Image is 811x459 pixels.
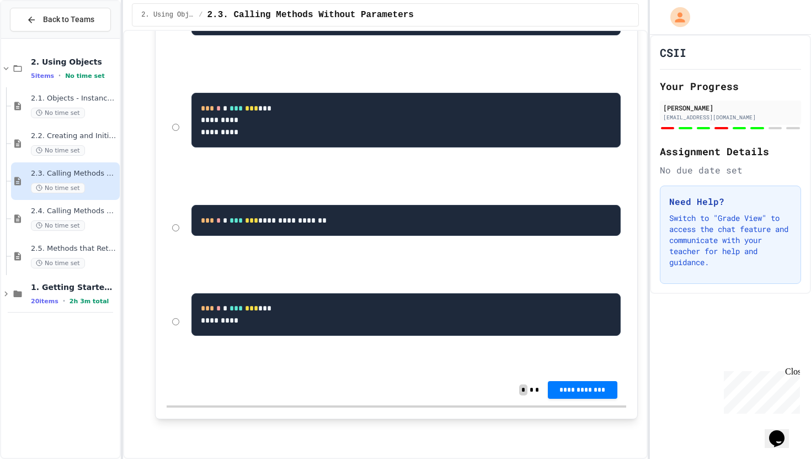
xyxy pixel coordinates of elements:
span: No time set [31,108,85,118]
span: 2. Using Objects [31,57,118,67]
span: No time set [31,258,85,268]
span: • [63,297,65,305]
span: 20 items [31,298,58,305]
span: No time set [31,220,85,231]
h2: Assignment Details [660,144,801,159]
span: No time set [31,183,85,193]
p: Switch to "Grade View" to access the chat feature and communicate with your teacher for help and ... [669,213,792,268]
button: Back to Teams [10,8,111,31]
span: No time set [65,72,105,80]
h2: Your Progress [660,78,801,94]
span: 5 items [31,72,54,80]
span: 2.5. Methods that Return Values [31,244,118,254]
span: 2.1. Objects - Instances of Classes [31,94,118,103]
span: 2. Using Objects [141,10,194,19]
span: 2.3. Calling Methods Without Parameters [31,169,118,178]
span: Back to Teams [43,14,94,25]
span: 2.2. Creating and Initializing Objects: Constructors [31,131,118,141]
span: • [58,71,61,80]
h1: CSII [660,45,686,60]
span: 2.4. Calling Methods With Parameters [31,207,118,216]
span: No time set [31,145,85,156]
div: No due date set [660,163,801,177]
span: 1. Getting Started and Primitive Types [31,282,118,292]
iframe: chat widget [765,415,800,448]
div: Chat with us now!Close [4,4,76,70]
span: / [199,10,202,19]
span: 2h 3m total [70,298,109,305]
div: [EMAIL_ADDRESS][DOMAIN_NAME] [663,113,798,122]
iframe: chat widget [719,367,800,414]
h3: Need Help? [669,195,792,208]
div: My Account [659,4,693,30]
div: [PERSON_NAME] [663,103,798,113]
span: 2.3. Calling Methods Without Parameters [207,8,414,22]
